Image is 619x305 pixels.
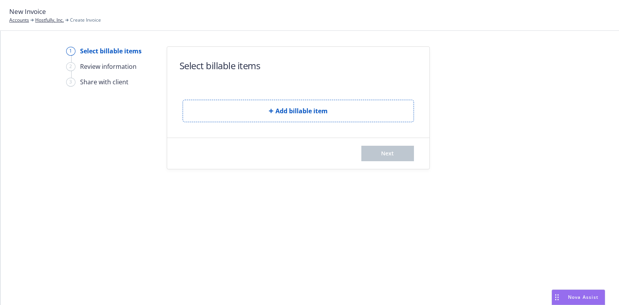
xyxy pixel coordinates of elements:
[9,7,46,17] span: New Invoice
[80,46,142,56] div: Select billable items
[183,100,414,122] button: Add billable item
[80,62,137,71] div: Review information
[66,47,75,56] div: 1
[180,59,260,72] h1: Select billable items
[568,294,598,300] span: Nova Assist
[361,146,414,161] button: Next
[66,78,75,87] div: 3
[275,106,328,116] span: Add billable item
[66,62,75,71] div: 2
[35,17,64,24] a: Hostfully, Inc.
[552,290,605,305] button: Nova Assist
[70,17,101,24] span: Create Invoice
[9,17,29,24] a: Accounts
[552,290,562,305] div: Drag to move
[381,150,394,157] span: Next
[80,77,128,87] div: Share with client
